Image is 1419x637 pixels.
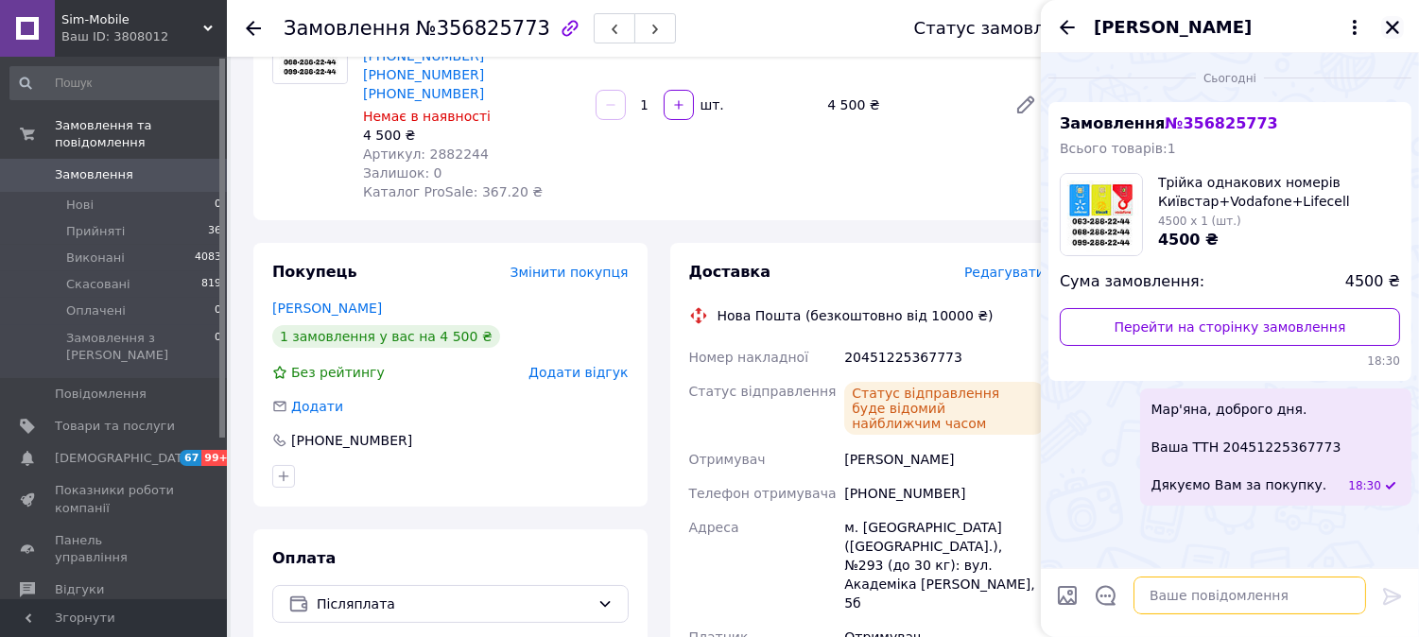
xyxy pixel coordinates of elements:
div: шт. [696,95,726,114]
span: Замовлення [55,166,133,183]
span: 67 [180,450,201,466]
span: Телефон отримувача [689,486,837,501]
span: Трійка однакових номерів Київстар+Vodafone+Lifecell [PHONE_NUMBER] [PHONE_NUMBER] [PHONE_NUMBER] [1158,173,1400,211]
span: 0 [215,330,221,364]
a: Редагувати [1007,86,1045,124]
span: Всього товарів: 1 [1060,141,1176,156]
span: Змінити покупця [510,265,629,280]
span: Панель управління [55,532,175,566]
span: 819 [201,276,221,293]
span: Sim-Mobile [61,11,203,28]
div: 1 замовлення у вас на 4 500 ₴ [272,325,500,348]
span: Оплачені [66,302,126,319]
span: [DEMOGRAPHIC_DATA] [55,450,195,467]
span: Доставка [689,263,771,281]
span: Адреса [689,520,739,535]
span: Нові [66,197,94,214]
span: Товари та послуги [55,418,175,435]
a: [PERSON_NAME] [272,301,382,316]
div: 4 500 ₴ [363,126,580,145]
span: Номер накладної [689,350,809,365]
span: Прийняті [66,223,125,240]
span: Покупець [272,263,357,281]
a: Перейти на сторінку замовлення [1060,308,1400,346]
span: Відгуки [55,581,104,598]
span: 4500 ₴ [1158,231,1219,249]
div: Статус замовлення [914,19,1088,38]
span: Мар'яна, доброго дня. Ваша ТТН 20451225367773 Дякуємо Вам за покупку. [1151,400,1341,494]
span: Скасовані [66,276,130,293]
div: Повернутися назад [246,19,261,38]
span: Додати відгук [528,365,628,380]
span: 36 [208,223,221,240]
span: Показники роботи компанії [55,482,175,516]
button: Закрити [1381,16,1404,39]
input: Пошук [9,66,223,100]
span: №356825773 [416,17,550,40]
span: Без рейтингу [291,365,385,380]
span: Отримувач [689,452,766,467]
span: 18:30 12.08.2025 [1060,353,1400,370]
span: 0 [215,302,221,319]
div: м. [GEOGRAPHIC_DATA] ([GEOGRAPHIC_DATA].), №293 (до 30 кг): вул. Академіка [PERSON_NAME], 5б [840,510,1048,620]
span: [PERSON_NAME] [1094,15,1252,40]
span: Залишок: 0 [363,165,442,181]
span: Замовлення [1060,114,1278,132]
div: [PHONE_NUMBER] [840,476,1048,510]
span: 4500 ₴ [1345,271,1400,293]
span: Статус відправлення [689,384,837,399]
span: Післяплата [317,594,590,614]
span: Замовлення з [PERSON_NAME] [66,330,215,364]
span: Артикул: 2882244 [363,146,489,162]
span: Редагувати [964,265,1045,280]
button: Назад [1056,16,1079,39]
span: 4500 x 1 (шт.) [1158,215,1241,228]
span: № 356825773 [1165,114,1277,132]
span: Немає в наявності [363,109,491,124]
span: 4083 [195,250,221,267]
span: Повідомлення [55,386,147,403]
img: 6530128020_w100_h100_trojka-odinakovyh-nomerov.jpg [1061,174,1142,255]
div: Нова Пошта (безкоштовно від 10000 ₴) [713,306,998,325]
span: Замовлення [284,17,410,40]
span: 0 [215,197,221,214]
span: Додати [291,399,343,414]
span: Замовлення та повідомлення [55,117,227,151]
div: 4 500 ₴ [820,92,999,118]
button: Відкрити шаблони відповідей [1094,583,1118,608]
div: [PERSON_NAME] [840,442,1048,476]
span: Виконані [66,250,125,267]
span: Оплата [272,549,336,567]
span: 99+ [201,450,233,466]
div: Ваш ID: 3808012 [61,28,227,45]
div: 20451225367773 [840,340,1048,374]
span: 18:30 12.08.2025 [1348,478,1381,494]
span: Сьогодні [1196,71,1264,87]
div: 12.08.2025 [1048,68,1411,87]
button: [PERSON_NAME] [1094,15,1366,40]
span: Сума замовлення: [1060,271,1204,293]
div: [PHONE_NUMBER] [289,431,414,450]
span: Каталог ProSale: 367.20 ₴ [363,184,543,199]
div: Статус відправлення буде відомий найближчим часом [844,382,1045,435]
a: Трійка однакових номерів Київстар+Vodafone+Lifecell [PHONE_NUMBER] [PHONE_NUMBER] [PHONE_NUMBER] [363,10,555,101]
